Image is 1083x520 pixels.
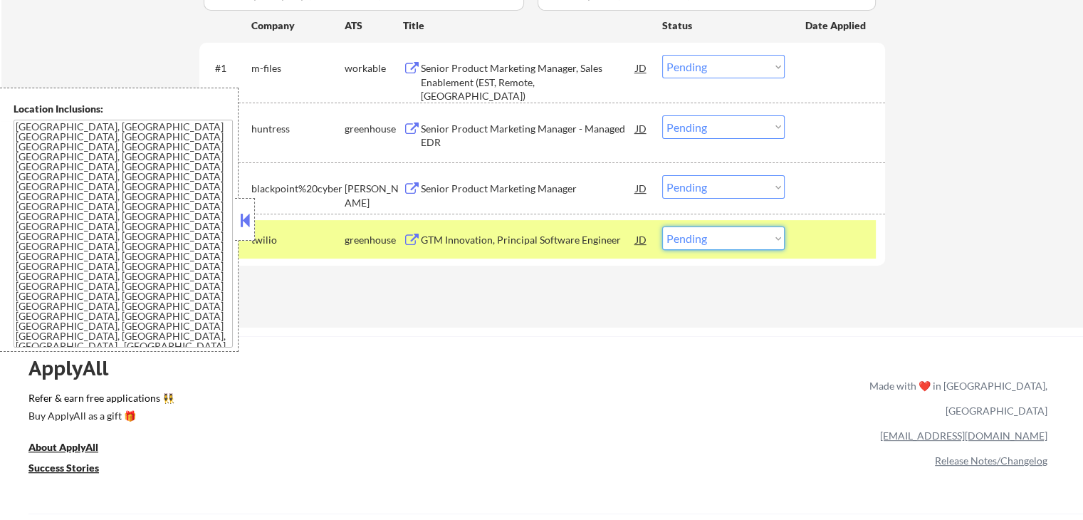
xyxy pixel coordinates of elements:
[935,454,1047,467] a: Release Notes/Changelog
[805,19,868,33] div: Date Applied
[345,61,403,76] div: workable
[28,411,171,421] div: Buy ApplyAll as a gift 🎁
[28,441,98,453] u: About ApplyAll
[345,233,403,247] div: greenhouse
[345,122,403,136] div: greenhouse
[251,182,345,196] div: blackpoint%20cyber
[634,227,649,252] div: JD
[28,460,118,478] a: Success Stories
[251,122,345,136] div: huntress
[634,175,649,201] div: JD
[28,462,99,474] u: Success Stories
[345,182,403,209] div: [PERSON_NAME]
[634,55,649,80] div: JD
[880,430,1047,442] a: [EMAIL_ADDRESS][DOMAIN_NAME]
[251,233,345,247] div: twilio
[403,19,649,33] div: Title
[251,19,345,33] div: Company
[28,356,125,380] div: ApplyAll
[251,61,345,76] div: m-files
[215,61,240,76] div: #1
[421,182,636,196] div: Senior Product Marketing Manager
[28,408,171,426] a: Buy ApplyAll as a gift 🎁
[421,122,636,150] div: Senior Product Marketing Manager - Managed EDR
[634,115,649,141] div: JD
[14,102,233,116] div: Location Inclusions:
[662,12,785,38] div: Status
[28,440,118,457] a: About ApplyAll
[421,233,636,247] div: GTM Innovation, Principal Software Engineer
[864,373,1047,423] div: Made with ❤️ in [GEOGRAPHIC_DATA], [GEOGRAPHIC_DATA]
[345,19,403,33] div: ATS
[28,393,572,408] a: Refer & earn free applications 👯‍♀️
[421,61,636,103] div: Senior Product Marketing Manager, Sales Enablement (EST, Remote, [GEOGRAPHIC_DATA])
